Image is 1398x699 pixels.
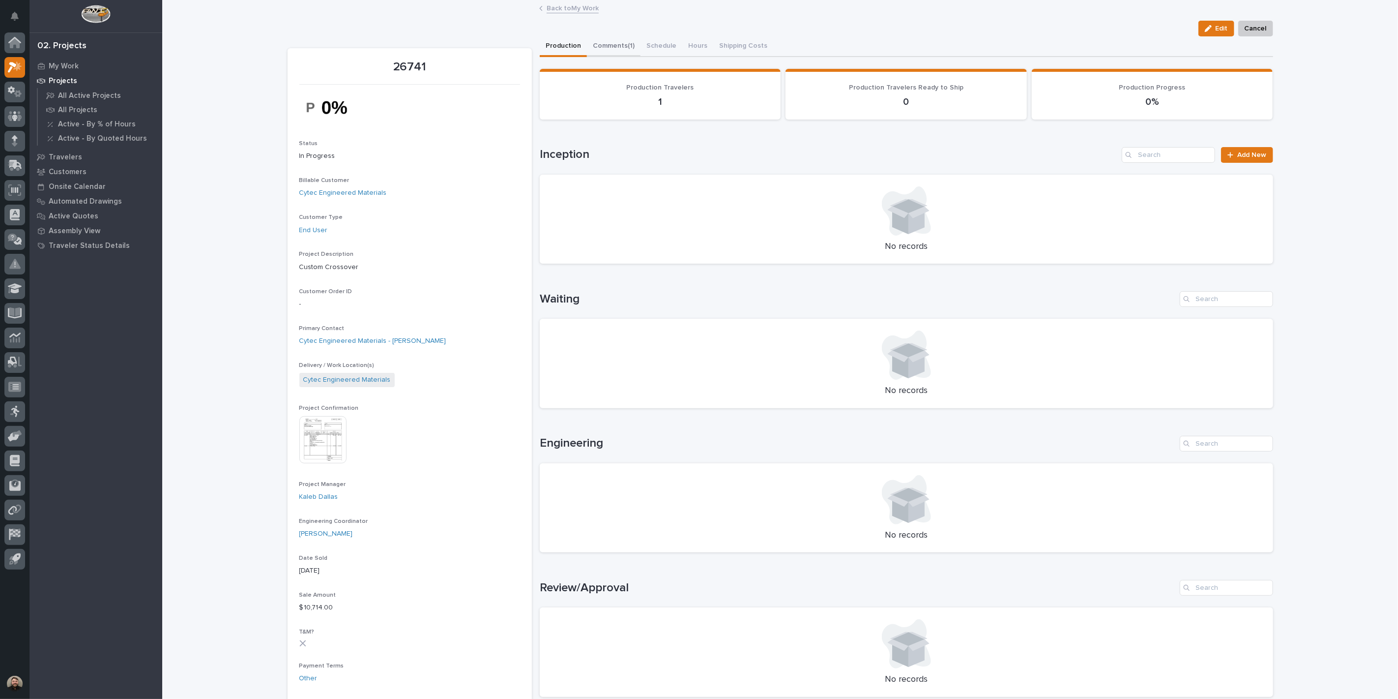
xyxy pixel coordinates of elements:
span: Billable Customer [299,178,349,183]
span: Delivery / Work Location(s) [299,363,375,368]
span: T&M? [299,629,315,635]
input: Search [1180,436,1273,452]
span: Customer Type [299,214,343,220]
span: Engineering Coordinator [299,518,368,524]
p: $ 10,714.00 [299,603,520,613]
a: Projects [29,73,162,88]
a: All Projects [38,103,162,117]
p: 1 [552,96,769,108]
button: Production [540,36,587,57]
span: Production Travelers Ready to Ship [849,84,963,91]
div: Notifications [12,12,25,28]
p: Active - By % of Hours [58,120,136,129]
p: 0 [797,96,1015,108]
p: All Projects [58,106,97,115]
a: All Active Projects [38,89,162,102]
span: Cancel [1245,23,1267,34]
p: No records [552,674,1261,685]
a: My Work [29,59,162,73]
a: Kaleb Dallas [299,492,338,502]
h1: Review/Approval [540,581,1176,595]
a: Back toMy Work [547,2,599,13]
p: All Active Projects [58,91,121,100]
button: Schedule [641,36,682,57]
p: 0% [1044,96,1261,108]
p: In Progress [299,151,520,161]
span: Edit [1216,24,1228,33]
p: No records [552,386,1261,396]
button: users-avatar [4,673,25,694]
a: Customers [29,164,162,179]
h1: Inception [540,148,1118,162]
a: Assembly View [29,223,162,238]
input: Search [1180,580,1273,596]
span: Add New [1238,152,1267,158]
button: Shipping Costs [713,36,773,57]
a: Onsite Calendar [29,179,162,194]
p: Automated Drawings [49,197,122,206]
p: No records [552,242,1261,252]
p: My Work [49,62,79,71]
a: Active Quotes [29,209,162,223]
a: Add New [1221,147,1273,163]
input: Search [1180,291,1273,307]
button: Notifications [4,6,25,27]
h1: Engineering [540,436,1176,451]
div: 02. Projects [37,41,87,52]
p: Active - By Quoted Hours [58,134,147,143]
span: Primary Contact [299,326,345,332]
button: Cancel [1238,21,1273,36]
a: Active - By % of Hours [38,117,162,131]
span: Production Progress [1119,84,1186,91]
p: Onsite Calendar [49,182,106,191]
p: - [299,299,520,309]
img: Sojkxf5RAwEX_ASRo9kW_900Y3pjizgrSsgyoIGX93g [299,91,373,124]
span: Payment Terms [299,663,344,669]
a: Active - By Quoted Hours [38,131,162,145]
a: Cytec Engineered Materials [299,188,387,198]
a: Cytec Engineered Materials [303,375,391,385]
span: Project Manager [299,482,346,487]
span: Sale Amount [299,592,336,598]
input: Search [1122,147,1215,163]
a: [PERSON_NAME] [299,529,353,539]
span: Status [299,141,318,147]
p: Active Quotes [49,212,98,221]
span: Production Travelers [627,84,694,91]
p: Projects [49,77,77,86]
p: Custom Crossover [299,262,520,273]
h1: Waiting [540,292,1176,306]
p: [DATE] [299,566,520,576]
button: Edit [1198,21,1234,36]
span: Project Description [299,251,354,257]
span: Customer Order ID [299,289,352,295]
p: Travelers [49,153,82,162]
a: Other [299,673,318,684]
p: Customers [49,168,87,177]
p: No records [552,530,1261,541]
button: Hours [682,36,713,57]
button: Comments (1) [587,36,641,57]
p: Traveler Status Details [49,242,130,250]
span: Date Sold [299,555,328,561]
a: Automated Drawings [29,194,162,209]
a: Traveler Status Details [29,238,162,253]
span: Project Confirmation [299,405,359,411]
p: Assembly View [49,227,100,236]
a: Travelers [29,150,162,164]
a: End User [299,225,328,236]
p: 26741 [299,60,520,74]
a: Cytec Engineered Materials - [PERSON_NAME] [299,336,446,346]
img: Workspace Logo [81,5,110,23]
